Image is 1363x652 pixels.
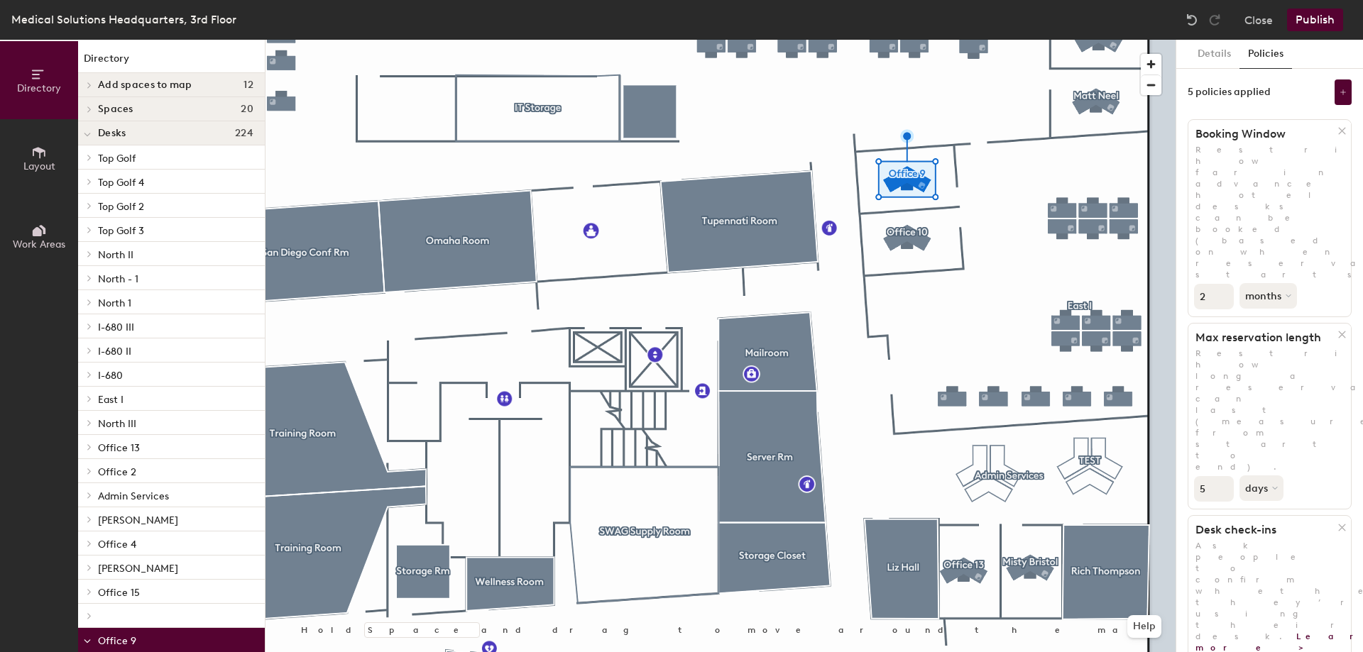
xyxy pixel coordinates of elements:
[98,177,144,189] span: Top Golf 4
[17,82,61,94] span: Directory
[1188,348,1351,473] p: Restrict how long a reservation can last (measured from start to end).
[1188,331,1338,345] h1: Max reservation length
[1239,475,1283,501] button: days
[235,128,253,139] span: 224
[98,490,169,502] span: Admin Services
[98,273,138,285] span: North - 1
[1208,13,1222,27] img: Redo
[98,201,144,213] span: Top Golf 2
[1185,13,1199,27] img: Undo
[98,514,178,526] span: [PERSON_NAME]
[98,104,133,115] span: Spaces
[98,346,131,358] span: I-680 II
[98,418,136,430] span: North III
[98,297,131,309] span: North 1
[98,225,144,237] span: Top Golf 3
[243,79,253,91] span: 12
[98,79,192,91] span: Add spaces to map
[98,153,136,165] span: Top Golf
[1188,127,1338,141] h1: Booking Window
[1188,87,1271,98] div: 5 policies applied
[98,321,134,333] span: I-680 III
[1239,40,1292,69] button: Policies
[1188,523,1338,537] h1: Desk check-ins
[1287,9,1343,31] button: Publish
[23,160,55,172] span: Layout
[241,104,253,115] span: 20
[1239,283,1297,309] button: months
[1188,144,1351,280] p: Restrict how far in advance hotel desks can be booked (based on when reservation starts).
[98,128,126,139] span: Desks
[98,394,124,406] span: East I
[98,370,123,382] span: I-680
[11,11,236,28] div: Medical Solutions Headquarters, 3rd Floor
[98,466,136,478] span: Office 2
[78,51,265,73] h1: Directory
[1189,40,1239,69] button: Details
[98,587,140,599] span: Office 15
[98,249,133,261] span: North II
[98,563,178,575] span: [PERSON_NAME]
[98,538,136,551] span: Office 4
[1127,615,1161,638] button: Help
[98,442,140,454] span: Office 13
[13,238,65,250] span: Work Areas
[1244,9,1273,31] button: Close
[98,635,136,647] span: Office 9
